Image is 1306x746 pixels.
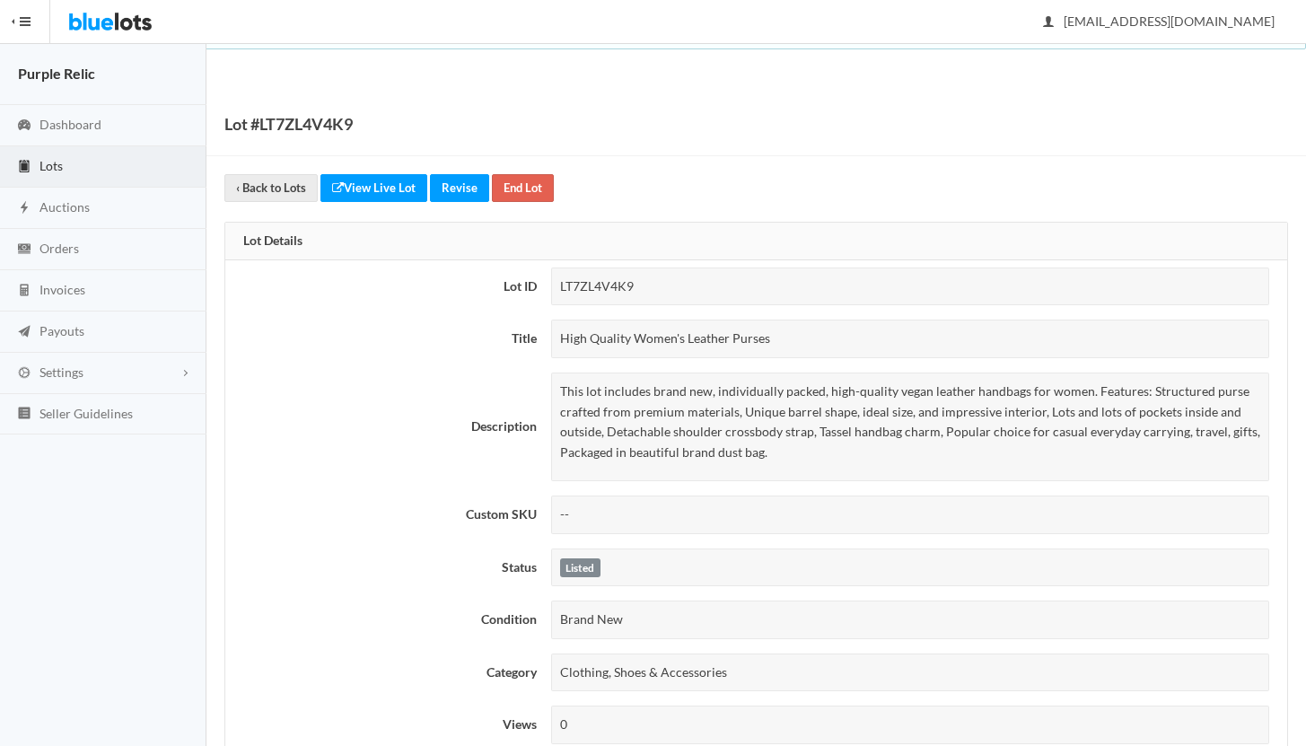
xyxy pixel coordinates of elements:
[225,312,544,365] th: Title
[15,241,33,259] ion-icon: cash
[225,541,544,594] th: Status
[39,158,63,173] span: Lots
[15,283,33,300] ion-icon: calculator
[225,223,1287,260] div: Lot Details
[224,110,353,137] h1: Lot #LT7ZL4V4K9
[15,118,33,135] ion-icon: speedometer
[39,241,79,256] span: Orders
[39,323,84,338] span: Payouts
[320,174,427,202] a: View Live Lot
[430,174,489,202] a: Revise
[15,159,33,176] ion-icon: clipboard
[39,364,83,380] span: Settings
[39,117,101,132] span: Dashboard
[1039,14,1057,31] ion-icon: person
[224,174,318,202] a: ‹ Back to Lots
[225,488,544,541] th: Custom SKU
[15,324,33,341] ion-icon: paper plane
[560,382,1260,462] p: This lot includes brand new, individually packed, high-quality vegan leather handbags for women. ...
[560,558,600,578] label: Listed
[39,282,85,297] span: Invoices
[551,706,1269,744] div: 0
[39,199,90,215] span: Auctions
[18,65,95,82] strong: Purple Relic
[225,646,544,699] th: Category
[551,268,1269,306] div: LT7ZL4V4K9
[15,365,33,382] ion-icon: cog
[39,406,133,421] span: Seller Guidelines
[551,496,1269,534] div: --
[551,601,1269,639] div: Brand New
[225,365,544,488] th: Description
[225,593,544,646] th: Condition
[551,654,1269,692] div: Clothing, Shoes & Accessories
[1044,13,1275,29] span: [EMAIL_ADDRESS][DOMAIN_NAME]
[551,320,1269,358] div: High Quality Women's Leather Purses
[15,200,33,217] ion-icon: flash
[492,174,554,202] a: End Lot
[15,406,33,423] ion-icon: list box
[225,260,544,313] th: Lot ID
